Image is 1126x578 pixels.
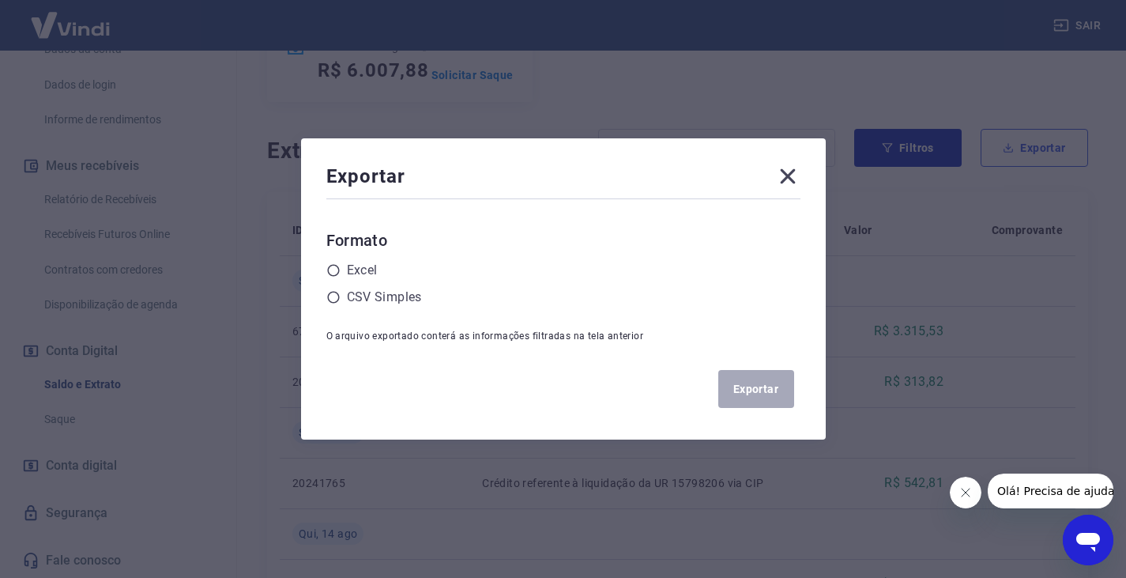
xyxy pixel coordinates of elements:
h6: Formato [326,228,800,253]
iframe: Fechar mensagem [950,477,981,508]
label: Excel [347,261,378,280]
label: CSV Simples [347,288,422,307]
span: Olá! Precisa de ajuda? [9,11,133,24]
span: O arquivo exportado conterá as informações filtradas na tela anterior [326,331,644,342]
div: Exportar [326,164,800,195]
iframe: Botão para abrir a janela de mensagens [1063,515,1113,565]
iframe: Mensagem da empresa [988,474,1113,508]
